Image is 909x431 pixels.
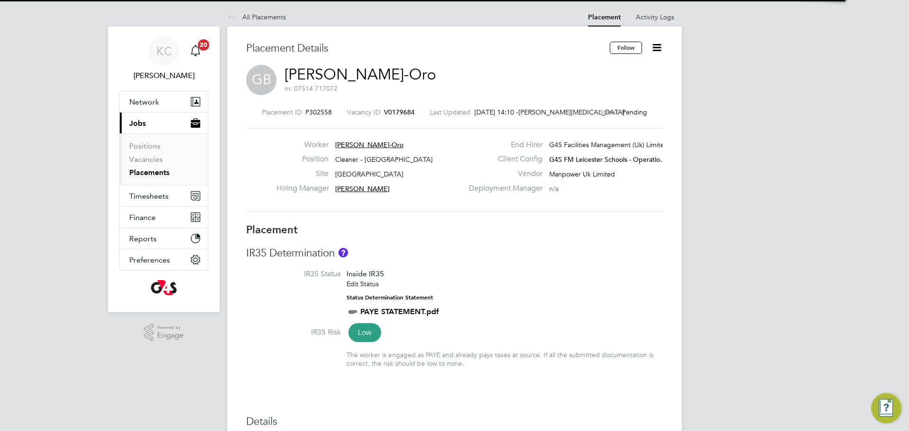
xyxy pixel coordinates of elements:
a: Positions [129,141,160,150]
strong: Status Determination Statement [347,294,433,301]
span: Inside IR35 [347,269,384,278]
a: Activity Logs [636,13,674,21]
button: Engage Resource Center [871,393,901,423]
label: IR35 Status [246,269,341,279]
h3: Placement Details [246,42,603,55]
span: Finance [129,213,156,222]
span: 20 [198,39,209,51]
span: [DATE] 14:10 - [474,108,518,116]
span: Pending [622,108,647,116]
span: [PERSON_NAME] [335,185,390,193]
button: About IR35 [339,248,348,257]
a: Edit Status [347,280,379,288]
span: Network [129,97,159,106]
span: P302558 [305,108,332,116]
label: Last Updated [430,108,471,116]
label: Site [276,169,329,179]
div: The worker is engaged as PAYE and already pays taxes at source. If all the submitted documentatio... [347,351,663,368]
span: Preferences [129,255,170,264]
span: n/a [549,185,559,193]
a: Placement [588,13,621,21]
a: Go to home page [119,280,208,295]
a: 20 [186,36,205,66]
span: Powered by [157,324,184,332]
span: KC [156,45,172,57]
label: Worker [276,140,329,150]
span: G4S Facilities Management (Uk) Limited [549,141,668,149]
span: Engage [157,332,184,340]
span: Kirsty Collins [119,70,208,81]
label: Deployment Manager [463,184,543,194]
label: Vendor [463,169,543,179]
button: Preferences [120,249,208,270]
span: GB [246,65,276,95]
label: Client Config [463,154,543,164]
a: [PERSON_NAME]-Oro [285,65,436,84]
span: G4S FM Leicester Schools - Operatio… [549,155,667,164]
label: Hiring Manager [276,184,329,194]
span: Jobs [129,119,146,128]
label: Position [276,154,329,164]
span: Timesheets [129,192,169,201]
span: [PERSON_NAME][MEDICAL_DATA] [518,108,585,116]
a: Vacancies [129,155,163,164]
span: Low [348,323,381,342]
button: Jobs [120,113,208,133]
a: Powered byEngage [144,324,184,342]
img: g4s-logo-retina.png [151,280,177,295]
label: End Hirer [463,140,543,150]
a: All Placements [227,13,286,21]
label: Status [600,108,618,116]
a: Placements [129,168,169,177]
span: [PERSON_NAME]-Oro [335,141,403,149]
span: Reports [129,234,157,243]
nav: Main navigation [108,26,220,312]
span: m: 07514 717072 [285,84,338,93]
span: [GEOGRAPHIC_DATA] [335,170,403,178]
button: Follow [610,42,642,54]
div: Jobs [120,133,208,185]
label: Placement ID [262,108,302,116]
a: PAYE STATEMENT.pdf [360,307,439,316]
a: KC[PERSON_NAME] [119,36,208,81]
label: IR35 Risk [246,327,341,337]
h3: IR35 Determination [246,246,663,260]
button: Network [120,91,208,112]
button: Timesheets [120,185,208,206]
button: Reports [120,228,208,249]
label: Vacancy ID [347,108,380,116]
button: Finance [120,207,208,228]
h3: Details [246,415,663,429]
b: Placement [246,223,298,236]
span: Manpower Uk Limited [549,170,615,178]
span: V0179684 [384,108,415,116]
span: Cleaner - [GEOGRAPHIC_DATA] [335,155,433,164]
